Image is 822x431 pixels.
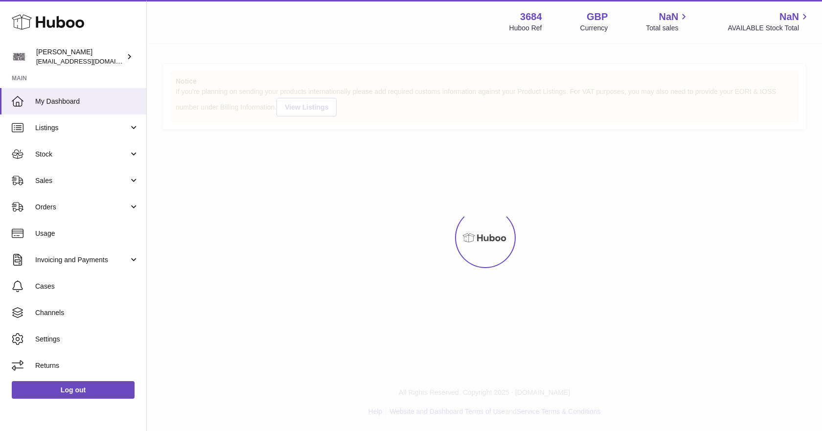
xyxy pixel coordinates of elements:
strong: 3684 [520,10,542,23]
span: Orders [35,203,129,212]
div: [PERSON_NAME] [36,47,124,66]
span: Sales [35,176,129,185]
div: Huboo Ref [509,23,542,33]
span: Listings [35,123,129,133]
span: [EMAIL_ADDRESS][DOMAIN_NAME] [36,57,144,65]
a: Log out [12,381,135,399]
strong: GBP [587,10,608,23]
span: Settings [35,335,139,344]
span: Channels [35,308,139,318]
span: Invoicing and Payments [35,255,129,265]
a: NaN AVAILABLE Stock Total [728,10,810,33]
img: theinternationalventure@gmail.com [12,49,26,64]
span: My Dashboard [35,97,139,106]
span: NaN [779,10,799,23]
span: Total sales [646,23,689,33]
span: Usage [35,229,139,238]
span: NaN [659,10,678,23]
a: NaN Total sales [646,10,689,33]
span: Cases [35,282,139,291]
div: Currency [580,23,608,33]
span: Stock [35,150,129,159]
span: AVAILABLE Stock Total [728,23,810,33]
span: Returns [35,361,139,370]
